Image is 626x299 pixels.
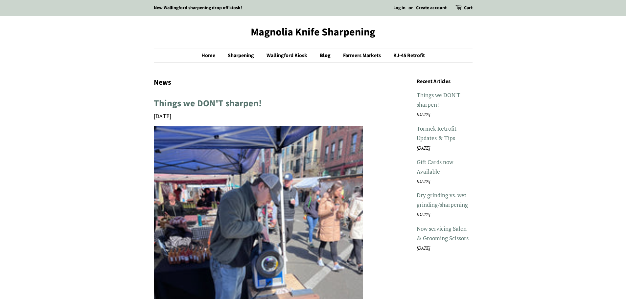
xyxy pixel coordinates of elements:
[154,5,242,11] a: New Wallingford sharpening drop off kiosk!
[417,225,469,242] a: Now servicing Salon & Grooming Scissors
[417,212,430,218] em: [DATE]
[416,5,447,11] a: Create account
[154,97,262,110] a: Things we DON'T sharpen!
[223,49,261,62] a: Sharpening
[338,49,387,62] a: Farmers Markets
[154,26,473,38] a: Magnolia Knife Sharpening
[154,112,171,120] time: [DATE]
[201,49,222,62] a: Home
[154,77,363,88] h1: News
[417,91,460,108] a: Things we DON'T sharpen!
[417,145,430,151] em: [DATE]
[315,49,337,62] a: Blog
[417,245,430,251] em: [DATE]
[393,5,406,11] a: Log in
[262,49,314,62] a: Wallingford Kiosk
[417,191,468,208] a: Dry grinding vs. wet grinding/sharpening
[417,125,456,142] a: Tormek Retrofit Updates & Tips
[417,112,430,117] em: [DATE]
[464,4,473,12] a: Cart
[388,49,425,62] a: KJ-45 Retrofit
[417,179,430,184] em: [DATE]
[417,158,453,175] a: Gift Cards now Available
[417,77,473,86] h3: Recent Articles
[408,4,413,12] li: or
